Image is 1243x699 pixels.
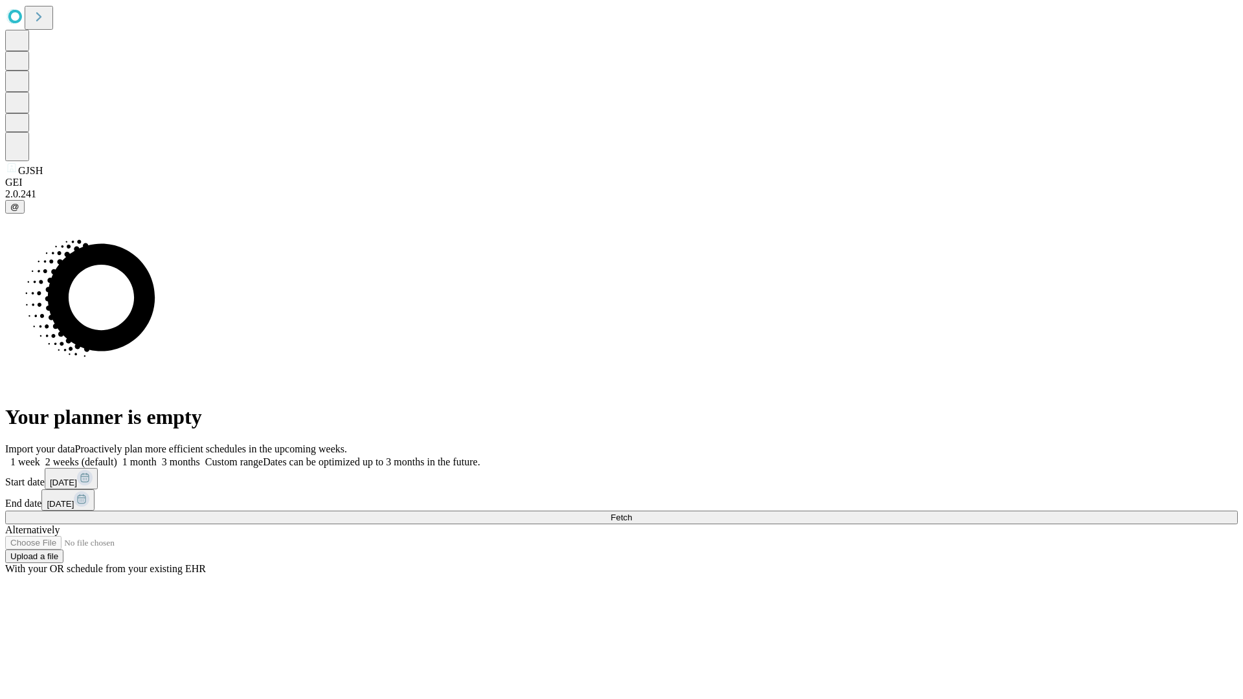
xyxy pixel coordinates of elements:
div: Start date [5,468,1238,489]
span: Dates can be optimized up to 3 months in the future. [263,456,480,467]
span: Import your data [5,443,75,454]
button: [DATE] [45,468,98,489]
span: Fetch [610,513,632,522]
span: GJSH [18,165,43,176]
span: 2 weeks (default) [45,456,117,467]
span: [DATE] [47,499,74,509]
div: GEI [5,177,1238,188]
span: Custom range [205,456,263,467]
span: 3 months [162,456,200,467]
button: Fetch [5,511,1238,524]
div: End date [5,489,1238,511]
button: [DATE] [41,489,95,511]
div: 2.0.241 [5,188,1238,200]
span: [DATE] [50,478,77,487]
span: Proactively plan more efficient schedules in the upcoming weeks. [75,443,347,454]
h1: Your planner is empty [5,405,1238,429]
span: Alternatively [5,524,60,535]
span: @ [10,202,19,212]
button: @ [5,200,25,214]
span: With your OR schedule from your existing EHR [5,563,206,574]
button: Upload a file [5,549,63,563]
span: 1 week [10,456,40,467]
span: 1 month [122,456,157,467]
